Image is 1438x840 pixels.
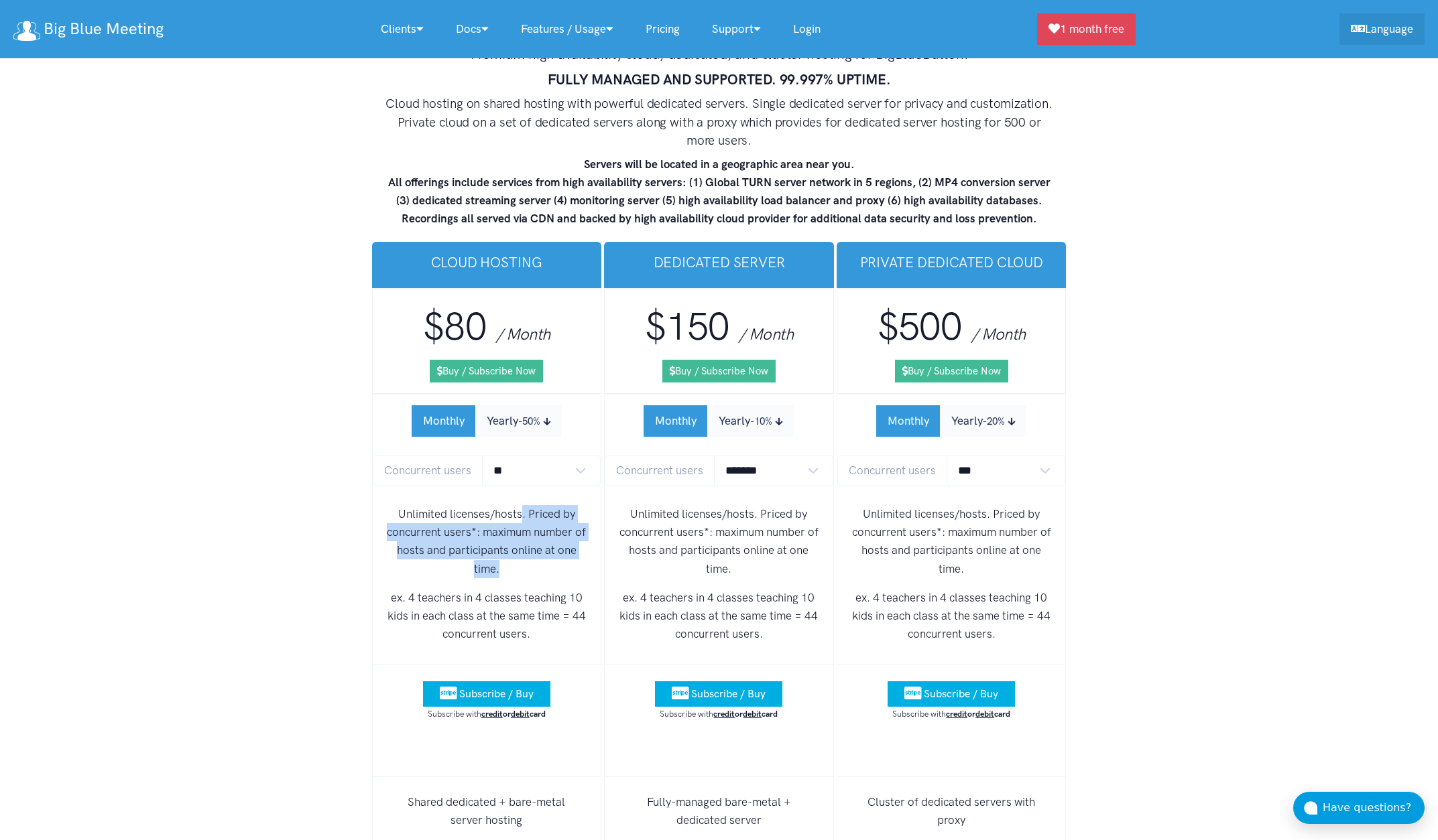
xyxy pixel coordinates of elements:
[1037,13,1136,45] a: 1 month free
[459,687,534,700] span: Subscribe / Buy
[365,15,440,44] a: Clients
[615,505,823,578] p: Unlimited licenses/hosts. Priced by concurrent users*: maximum number of hosts and participants o...
[615,589,823,644] p: ex. 4 teachers in 4 classes teaching 10 kids in each class at the same time = 44 concurrent users.
[878,303,962,350] span: $500
[644,405,708,437] button: Monthly
[652,731,786,755] iframe: PayPal
[645,303,729,350] span: $150
[481,709,503,719] u: credit
[946,709,1010,719] strong: or card
[975,709,994,719] u: debit
[481,709,546,719] strong: or card
[383,505,591,578] p: Unlimited licenses/hosts. Priced by concurrent users*: maximum number of hosts and participants o...
[384,94,1055,150] h4: Cloud hosting on shared hosting with powerful dedicated servers. Single dedicated server for priv...
[876,405,941,437] button: Monthly
[660,709,778,719] small: Subscribe with
[412,405,476,437] button: Monthly
[848,589,1055,644] p: ex. 4 teachers in 4 classes teaching 10 kids in each class at the same time = 44 concurrent users.
[412,405,562,437] div: Subscription Period
[884,731,1018,755] iframe: PayPal
[696,15,777,44] a: Support
[713,709,778,719] strong: or card
[971,324,1026,344] span: / Month
[511,709,530,719] u: debit
[940,405,1026,437] button: Yearly-20%
[615,253,823,272] h3: Dedicated Server
[13,15,164,44] a: Big Blue Meeting
[847,253,1056,272] h3: Private Dedicated Cloud
[750,415,772,427] small: -10%
[430,360,543,382] a: Buy / Subscribe Now
[13,21,40,41] img: logo
[895,360,1008,382] a: Buy / Subscribe Now
[548,71,891,88] strong: FULLY MANAGED AND SUPPORTED. 99.997% UPTIME.
[743,709,762,719] u: debit
[373,455,483,486] span: Concurrent users
[983,415,1005,427] small: -20%
[837,455,947,486] span: Concurrent users
[475,405,562,437] button: Yearly-50%
[713,709,735,719] u: credit
[739,324,793,344] span: / Month
[420,731,554,755] iframe: PayPal
[440,15,505,44] a: Docs
[876,405,1026,437] div: Subscription Period
[1323,799,1425,817] div: Have questions?
[518,415,540,427] small: -50%
[924,687,998,700] span: Subscribe / Buy
[707,405,794,437] button: Yearly-10%
[1293,792,1425,824] button: Have questions?
[605,455,715,486] span: Concurrent users
[777,15,837,44] a: Login
[848,505,1055,578] p: Unlimited licenses/hosts. Priced by concurrent users*: maximum number of hosts and participants o...
[388,157,1051,226] strong: Servers will be located in a geographic area near you. All offerings include services from high a...
[428,709,546,719] small: Subscribe with
[423,303,486,350] span: $80
[946,709,967,719] u: credit
[691,687,766,700] span: Subscribe / Buy
[662,360,776,382] a: Buy / Subscribe Now
[383,253,591,272] h3: Cloud Hosting
[383,589,591,644] p: ex. 4 teachers in 4 classes teaching 10 kids in each class at the same time = 44 concurrent users.
[630,15,696,44] a: Pricing
[505,15,630,44] a: Features / Usage
[892,709,1010,719] small: Subscribe with
[1339,13,1425,45] a: Language
[496,324,550,344] span: / Month
[644,405,794,437] div: Subscription Period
